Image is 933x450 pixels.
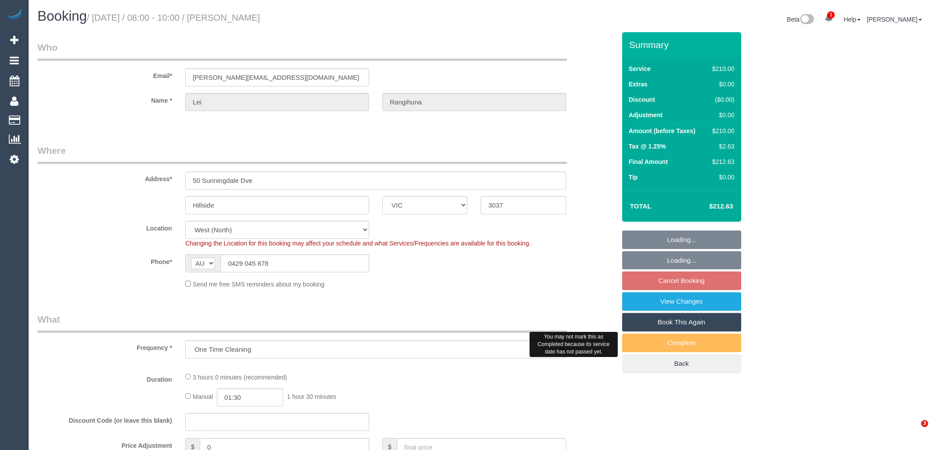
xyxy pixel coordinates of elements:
label: Address* [31,171,179,183]
input: Post Code* [481,196,566,214]
span: 1 [827,11,835,19]
div: $210.00 [709,126,734,135]
input: Suburb* [185,196,369,214]
a: Book This Again [622,313,741,331]
label: Amount (before Taxes) [629,126,695,135]
img: Automaid Logo [5,9,23,21]
input: Email* [185,68,369,86]
img: New interface [799,14,814,26]
input: Last Name* [382,93,566,111]
label: Final Amount [629,157,668,166]
label: Service [629,64,651,73]
div: $2.63 [709,142,734,151]
a: Beta [787,16,814,23]
div: $0.00 [709,111,734,119]
div: $0.00 [709,173,734,182]
span: 3 hours 0 minutes (recommended) [193,374,287,381]
label: Email* [31,68,179,80]
span: Send me free SMS reminders about my booking [193,281,325,288]
div: $212.63 [709,157,734,166]
a: View Changes [622,292,741,311]
label: Phone* [31,254,179,266]
div: ($0.00) [709,95,734,104]
small: / [DATE] / 08:00 - 10:00 / [PERSON_NAME] [87,13,260,22]
span: Changing the Location for this booking may affect your schedule and what Services/Frequencies are... [185,240,530,247]
a: Back [622,354,741,373]
label: Adjustment [629,111,663,119]
label: Discount [629,95,655,104]
span: Manual [193,393,213,400]
a: [PERSON_NAME] [867,16,922,23]
label: Tip [629,173,638,182]
label: Discount Code (or leave this blank) [31,413,179,425]
input: First Name* [185,93,369,111]
h3: Summary [629,40,737,50]
span: 3 [921,420,928,427]
label: Extras [629,80,648,89]
input: Phone* [220,254,369,272]
iframe: Intercom live chat [903,420,924,441]
span: 1 hour 30 minutes [287,393,336,400]
legend: Where [37,144,567,164]
label: Price Adjustment [31,438,179,450]
label: Frequency * [31,340,179,352]
div: You may not mark this as Completed because its service date has not passed yet. [530,332,618,357]
legend: Who [37,41,567,61]
span: Booking [37,8,87,24]
a: Help [843,16,861,23]
h4: $212.63 [683,203,733,210]
label: Tax @ 1.25% [629,142,666,151]
strong: Total [630,202,652,210]
label: Name * [31,93,179,105]
label: Duration [31,372,179,384]
div: $0.00 [709,80,734,89]
label: Location [31,221,179,233]
a: 1 [820,9,837,28]
div: $210.00 [709,64,734,73]
legend: What [37,313,567,333]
